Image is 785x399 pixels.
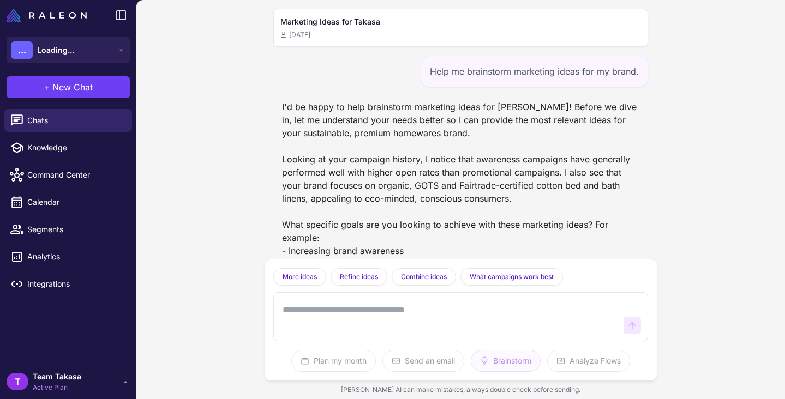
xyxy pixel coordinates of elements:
a: Chats [4,109,132,132]
button: Plan my month [291,350,376,372]
div: T [7,373,28,390]
a: Knowledge [4,136,132,159]
span: Refine ideas [340,272,378,282]
span: Active Plan [33,383,81,392]
span: Command Center [27,169,123,181]
span: More ideas [283,272,317,282]
button: ...Loading... [7,37,130,63]
img: Raleon Logo [7,9,87,22]
span: Segments [27,223,123,235]
span: What campaigns work best [470,272,554,282]
div: Help me brainstorm marketing ideas for my brand. [421,56,648,87]
span: Loading... [37,44,74,56]
span: Integrations [27,278,123,290]
a: Segments [4,218,132,241]
div: I'd be happy to help brainstorm marketing ideas for [PERSON_NAME]! Before we dive in, let me unde... [273,96,649,366]
span: [DATE] [280,30,310,40]
a: Analytics [4,245,132,268]
span: Chats [27,114,123,126]
div: ... [11,41,33,59]
span: Combine ideas [401,272,447,282]
span: Knowledge [27,142,123,154]
button: More ideas [273,268,326,286]
button: Analyze Flows [547,350,630,372]
a: Calendar [4,191,132,214]
button: Brainstorm [471,350,541,372]
span: Analytics [27,251,123,263]
button: +New Chat [7,76,130,98]
button: Combine ideas [392,268,456,286]
h2: Marketing Ideas for Takasa [280,16,642,28]
span: Calendar [27,196,123,208]
a: Command Center [4,164,132,186]
span: New Chat [52,81,93,94]
a: Integrations [4,273,132,295]
div: [PERSON_NAME] AI can make mistakes, always double check before sending. [265,380,657,399]
span: + [44,81,50,94]
button: Refine ideas [331,268,387,286]
button: What campaigns work best [460,268,563,286]
button: Send an email [382,350,464,372]
span: Team Takasa [33,371,81,383]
